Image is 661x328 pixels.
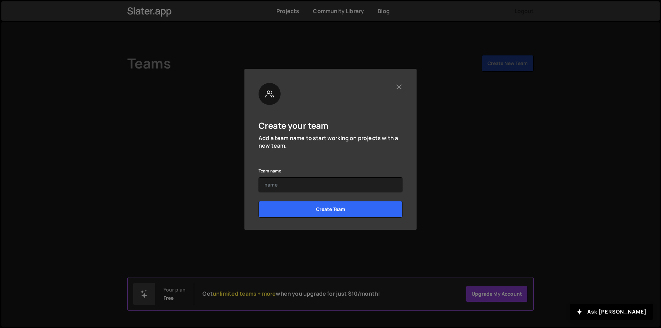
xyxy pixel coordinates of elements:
input: name [259,177,402,192]
button: Close [395,83,402,90]
button: Ask [PERSON_NAME] [570,304,653,320]
input: Create Team [259,201,402,218]
p: Add a team name to start working on projects with a new team. [259,134,402,150]
label: Team name [259,168,281,174]
h5: Create your team [259,120,329,131]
